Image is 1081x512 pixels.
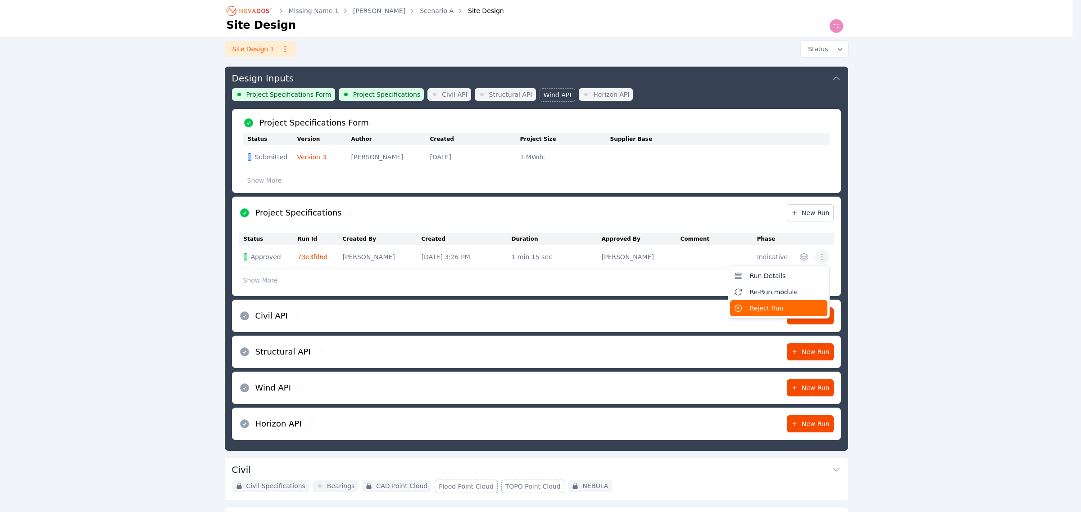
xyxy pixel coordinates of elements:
button: Re-Run module [730,284,827,300]
button: Reject Run [730,300,827,316]
span: Re-Run module [750,287,798,296]
span: Run Details [750,271,786,280]
span: Reject Run [750,304,784,313]
button: Run Details [730,268,827,284]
